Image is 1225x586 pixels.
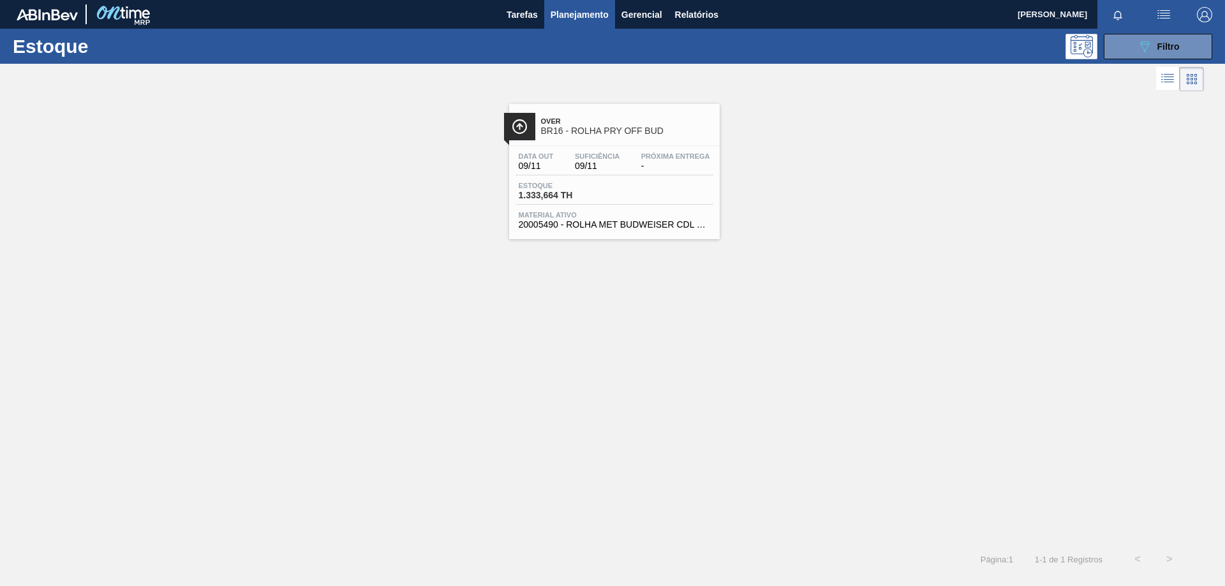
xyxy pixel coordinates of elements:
span: Estoque [519,182,608,189]
img: Ícone [512,119,528,135]
span: BR16 - ROLHA PRY OFF BUD [541,126,713,136]
a: ÍconeOverBR16 - ROLHA PRY OFF BUDData out09/11Suficiência09/11Próxima Entrega-Estoque1.333,664 TH... [500,94,726,239]
span: Filtro [1157,41,1180,52]
span: 20005490 - ROLHA MET BUDWEISER CDL PO 0,19 [519,220,710,230]
span: Data out [519,152,554,160]
span: Suficiência [575,152,620,160]
span: 09/11 [519,161,554,171]
div: Visão em Cards [1180,67,1204,91]
img: userActions [1156,7,1171,22]
span: Material ativo [519,211,710,219]
span: Página : 1 [981,555,1013,564]
button: Filtro [1104,34,1212,59]
span: Próxima Entrega [641,152,710,160]
span: Planejamento [551,7,609,22]
span: 1 - 1 de 1 Registros [1032,555,1102,564]
span: 1.333,664 TH [519,191,608,200]
img: Logout [1197,7,1212,22]
span: - [641,161,710,171]
span: Gerencial [621,7,662,22]
span: Tarefas [507,7,538,22]
div: Pogramando: nenhum usuário selecionado [1065,34,1097,59]
button: > [1154,543,1185,575]
span: Relatórios [675,7,718,22]
span: Over [541,117,713,125]
span: 09/11 [575,161,620,171]
img: TNhmsLtSVTkK8tSr43FrP2fwEKptu5GPRR3wAAAABJRU5ErkJggg== [17,9,78,20]
h1: Estoque [13,39,204,54]
button: < [1122,543,1154,575]
div: Visão em Lista [1156,67,1180,91]
button: Notificações [1097,6,1138,24]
